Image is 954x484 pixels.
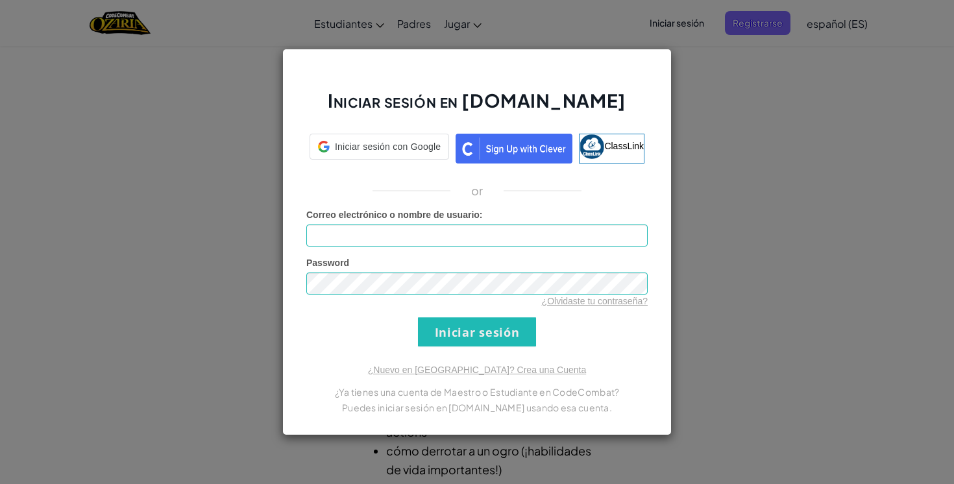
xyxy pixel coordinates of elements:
img: clever_sso_button@2x.png [456,134,572,163]
div: Iniciar sesión con Google [310,134,449,160]
p: ¿Ya tienes una cuenta de Maestro o Estudiante en CodeCombat? [306,384,648,400]
span: Password [306,258,349,268]
h2: Iniciar sesión en [DOMAIN_NAME] [306,88,648,126]
p: Puedes iniciar sesión en [DOMAIN_NAME] usando esa cuenta. [306,400,648,415]
input: Iniciar sesión [418,317,536,346]
p: or [471,183,483,199]
span: ClassLink [604,141,644,151]
a: ¿Olvidaste tu contraseña? [542,296,648,306]
span: Correo electrónico o nombre de usuario [306,210,480,220]
a: ¿Nuevo en [GEOGRAPHIC_DATA]? Crea una Cuenta [368,365,586,375]
a: Iniciar sesión con Google [310,134,449,163]
label: : [306,208,483,221]
img: classlink-logo-small.png [580,134,604,159]
span: Iniciar sesión con Google [335,140,441,153]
